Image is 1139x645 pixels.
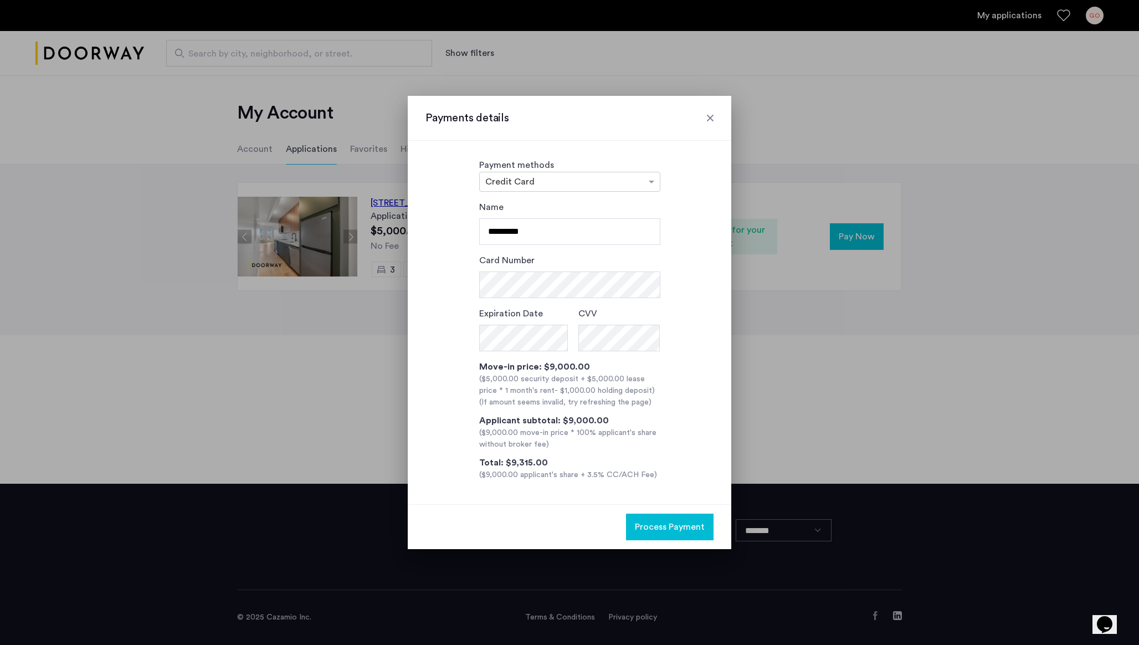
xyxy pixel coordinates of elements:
[555,387,652,395] span: - $1,000.00 holding deposit
[635,520,705,534] span: Process Payment
[479,254,535,267] label: Card Number
[479,414,660,427] div: Applicant subtotal: $9,000.00
[479,201,504,214] label: Name
[479,373,660,397] div: ($5,000.00 security deposit + $5,000.00 lease price * 1 month's rent )
[425,110,714,126] h3: Payments details
[479,427,660,451] div: ($9,000.00 move-in price * 100% applicant's share without broker fee)
[479,360,660,373] div: Move-in price: $9,000.00
[479,307,543,320] label: Expiration Date
[1092,601,1128,634] iframe: chat widget
[479,397,660,408] div: (If amount seems invalid, try refreshing the page)
[479,469,660,481] div: ($9,000.00 applicant's share + 3.5% CC/ACH Fee)
[479,161,554,170] label: Payment methods
[626,514,714,540] button: button
[578,307,597,320] label: CVV
[479,458,548,467] span: Total: $9,315.00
